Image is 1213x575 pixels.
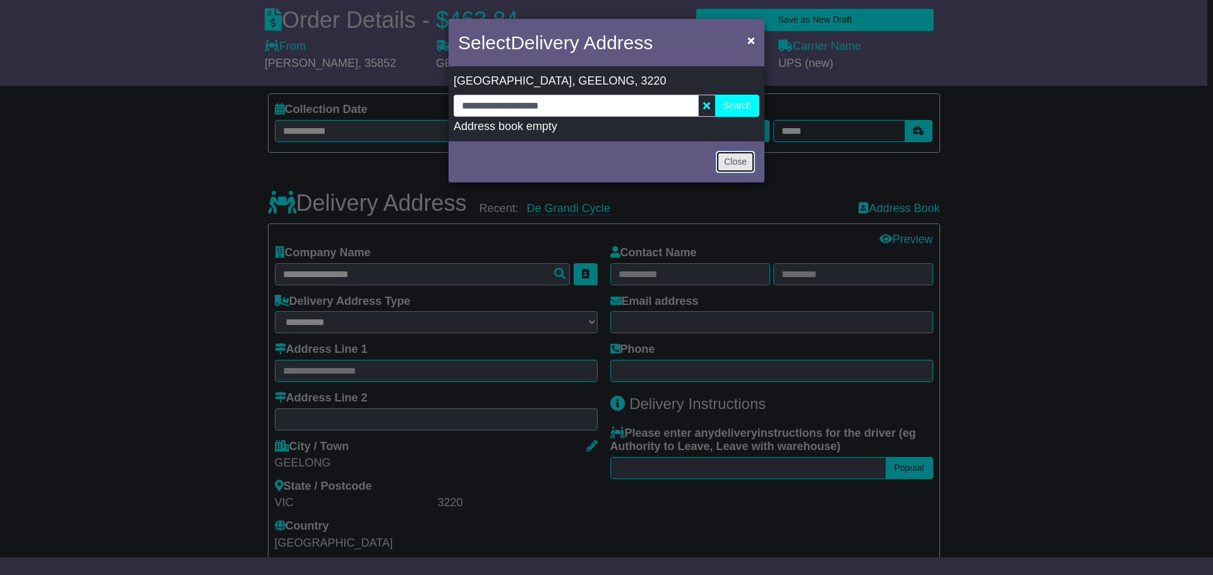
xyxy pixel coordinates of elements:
[510,32,579,53] span: Delivery
[747,33,755,47] span: ×
[572,74,634,88] span: , GEELONG
[583,32,653,53] span: Address
[741,27,761,53] button: Close
[716,151,755,173] button: Close
[454,120,759,134] div: Address book empty
[634,74,666,88] span: , 3220
[715,95,759,117] button: Search
[454,74,572,88] span: [GEOGRAPHIC_DATA]
[458,28,653,57] h4: Select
